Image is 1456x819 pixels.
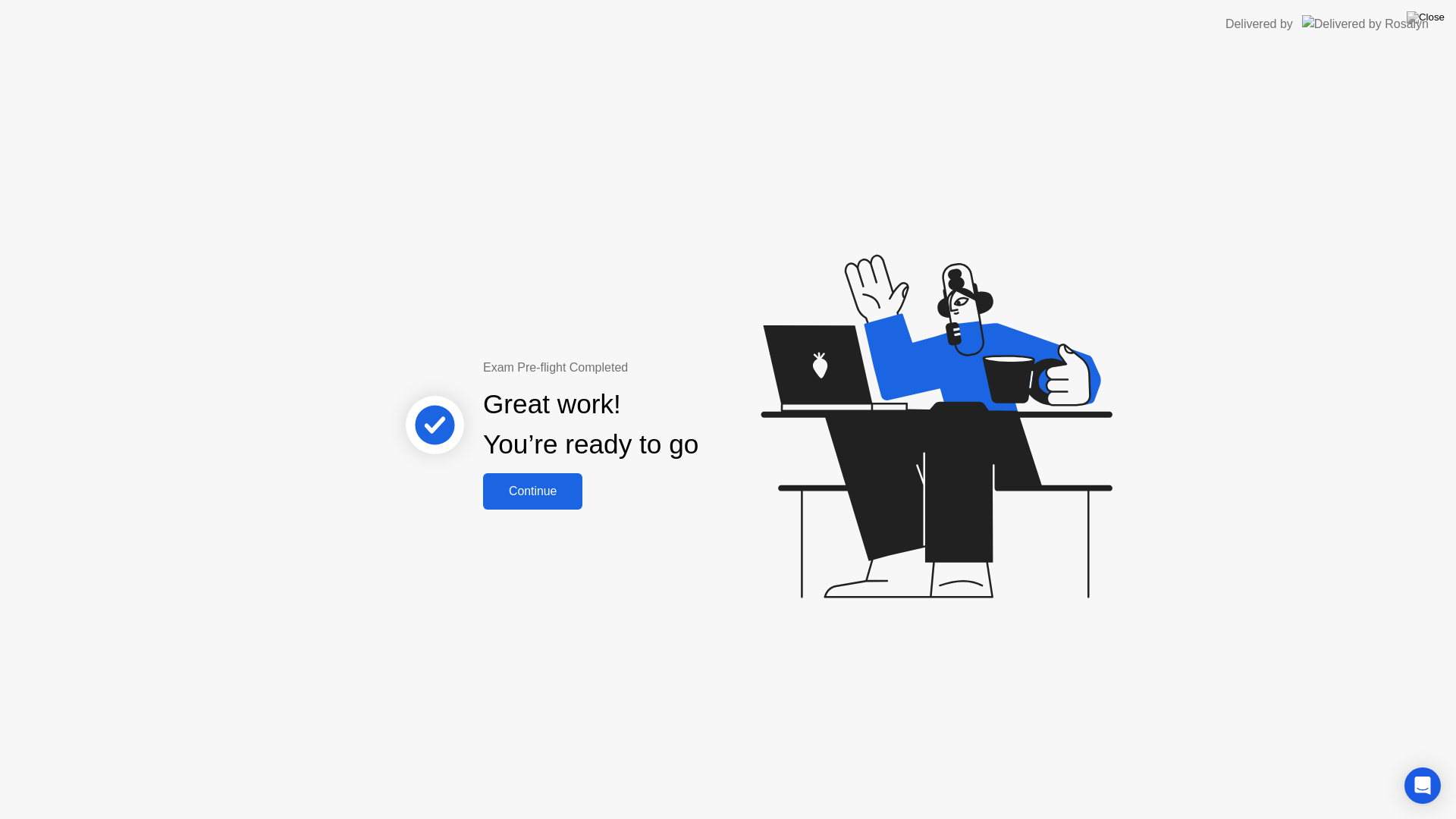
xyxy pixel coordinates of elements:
button: Continue [483,473,582,510]
div: Open Intercom Messenger [1404,767,1441,804]
div: Great work! You’re ready to go [483,384,698,465]
div: Delivered by [1225,15,1293,33]
div: Continue [488,485,578,498]
div: Exam Pre-flight Completed [483,359,796,377]
img: Delivered by Rosalyn [1302,15,1429,33]
img: Close [1407,11,1445,24]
